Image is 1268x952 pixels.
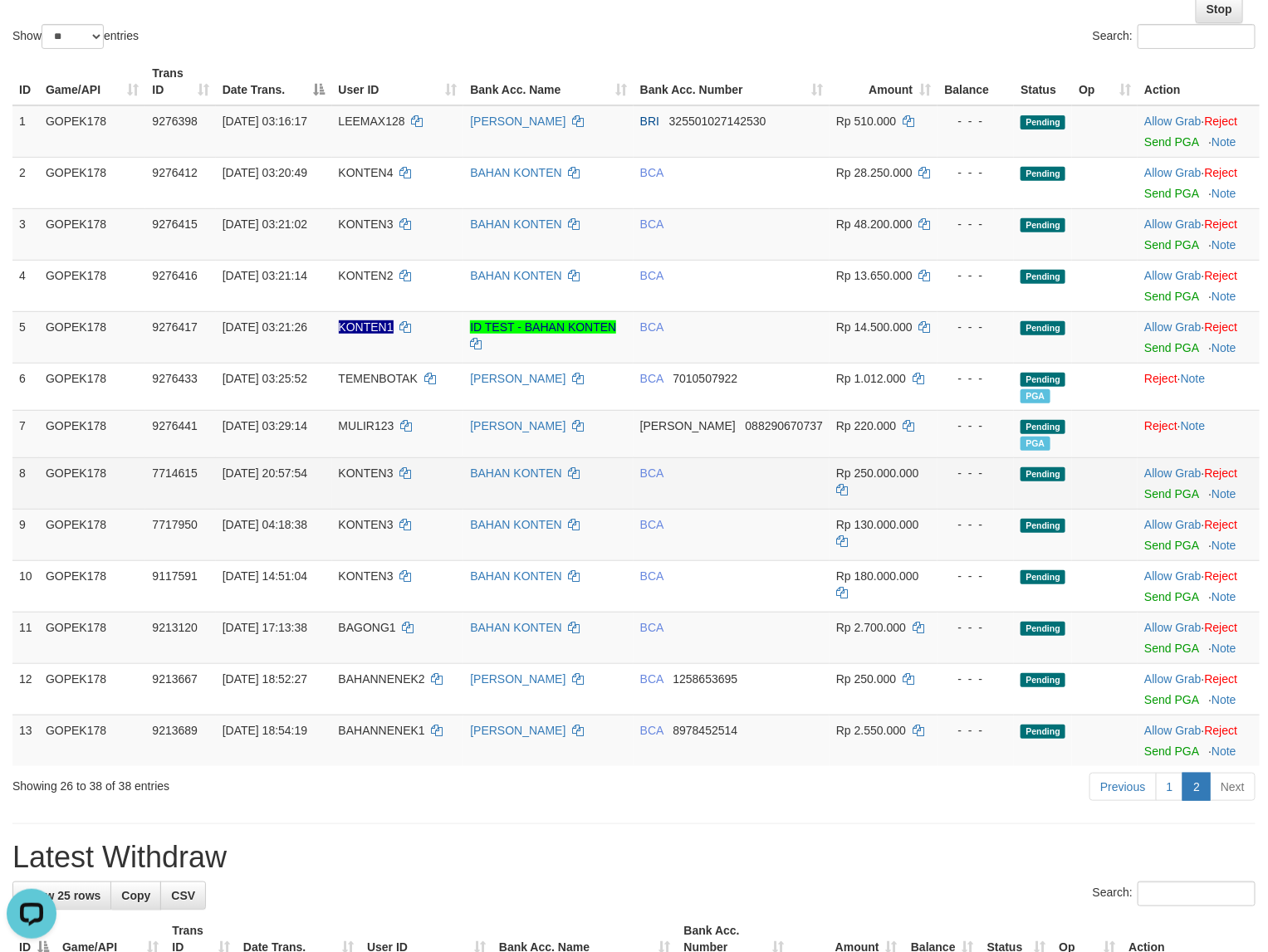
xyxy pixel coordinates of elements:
[673,724,738,737] span: Copy 8978452514 to clipboard
[223,115,307,128] span: [DATE] 03:16:17
[39,311,145,363] td: GOPEK178
[836,320,913,334] span: Rp 14.500.000
[1138,881,1256,906] input: Search:
[1182,773,1211,801] a: 2
[12,311,39,363] td: 5
[39,363,145,410] td: GOPEK178
[944,417,1007,434] div: - - -
[1205,166,1238,179] a: Reject
[470,372,565,385] a: [PERSON_NAME]
[39,208,145,260] td: GOPEK178
[1021,321,1065,335] span: Pending
[12,24,139,49] label: Show entries
[640,166,663,179] span: BCA
[746,419,823,432] span: Copy 088290670737 to clipboard
[836,269,913,282] span: Rp 13.650.000
[1021,218,1065,232] span: Pending
[1144,419,1177,432] a: Reject
[836,166,913,179] span: Rp 28.250.000
[1021,519,1065,533] span: Pending
[1144,115,1204,128] span: ·
[836,466,919,480] span: Rp 250.000.000
[39,560,145,612] td: GOPEK178
[1138,560,1260,612] td: ·
[1144,372,1177,385] a: Reject
[1212,187,1236,200] a: Note
[1212,341,1236,354] a: Note
[836,621,906,634] span: Rp 2.700.000
[1138,715,1260,766] td: ·
[1138,457,1260,509] td: ·
[1205,518,1238,531] a: Reject
[1138,311,1260,363] td: ·
[39,457,145,509] td: GOPEK178
[1144,238,1198,251] a: Send PGA
[640,466,663,480] span: BCA
[332,58,464,105] th: User ID: activate to sort column ascending
[12,58,39,105] th: ID
[1144,320,1201,334] a: Allow Grab
[1212,539,1236,552] a: Note
[944,216,1007,232] div: - - -
[1021,622,1065,636] span: Pending
[470,466,561,480] a: BAHAN KONTEN
[1144,290,1198,303] a: Send PGA
[1144,672,1204,686] span: ·
[1144,320,1204,334] span: ·
[1144,269,1204,282] span: ·
[944,319,1007,335] div: - - -
[1144,187,1198,200] a: Send PGA
[1205,269,1238,282] a: Reject
[1144,466,1204,480] span: ·
[836,217,913,231] span: Rp 48.200.000
[223,724,307,737] span: [DATE] 18:54:19
[152,320,198,334] span: 9276417
[39,410,145,457] td: GOPEK178
[1021,673,1065,687] span: Pending
[1144,269,1201,282] a: Allow Grab
[1205,621,1238,634] a: Reject
[339,320,394,334] span: Nama rekening ada tanda titik/strip, harap diedit
[12,560,39,612] td: 10
[171,889,195,902] span: CSV
[1205,466,1238,480] a: Reject
[1021,420,1065,434] span: Pending
[223,372,307,385] span: [DATE] 03:25:52
[944,113,1007,129] div: - - -
[1212,135,1236,149] a: Note
[944,619,1007,636] div: - - -
[1205,115,1238,128] a: Reject
[944,465,1007,481] div: - - -
[1014,58,1072,105] th: Status
[640,569,663,583] span: BCA
[12,715,39,766] td: 13
[39,612,145,663] td: GOPEK178
[1138,612,1260,663] td: ·
[1021,467,1065,481] span: Pending
[1144,621,1204,634] span: ·
[339,724,425,737] span: BAHANNENEK1
[470,518,561,531] a: BAHAN KONTEN
[223,466,307,480] span: [DATE] 20:57:54
[836,419,896,432] span: Rp 220.000
[1021,373,1065,387] span: Pending
[223,320,307,334] span: [DATE] 03:21:26
[944,568,1007,584] div: - - -
[1205,217,1238,231] a: Reject
[1138,260,1260,311] td: ·
[1156,773,1184,801] a: 1
[1144,621,1201,634] a: Allow Grab
[39,58,145,105] th: Game/API: activate to sort column ascending
[1138,157,1260,208] td: ·
[339,569,394,583] span: KONTEN3
[1144,341,1198,354] a: Send PGA
[152,466,198,480] span: 7714615
[339,115,405,128] span: LEEMAX128
[1144,539,1198,552] a: Send PGA
[944,164,1007,181] div: - - -
[640,672,663,686] span: BCA
[12,105,39,158] td: 1
[1144,693,1198,706] a: Send PGA
[152,372,198,385] span: 9276433
[1144,166,1201,179] a: Allow Grab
